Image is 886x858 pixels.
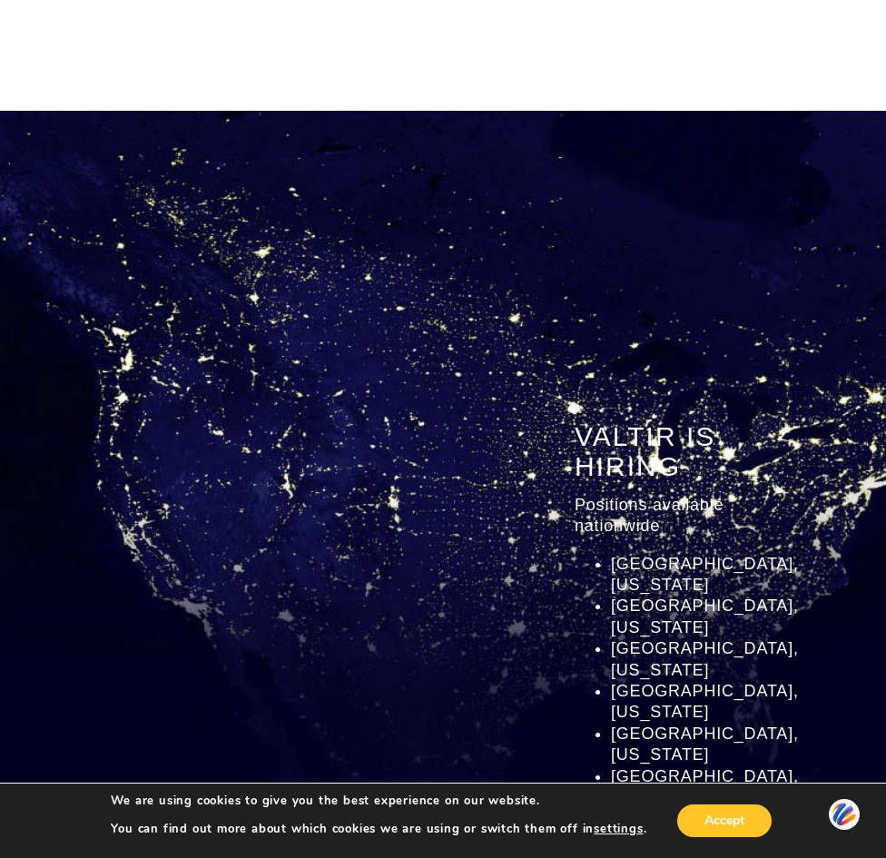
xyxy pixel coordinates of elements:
img: svg+xml;base64,PHN2ZyB3aWR0aD0iNDQiIGhlaWdodD0iNDQiIHZpZXdCb3g9IjAgMCA0NCA0NCIgZmlsbD0ibm9uZSIgeG... [829,797,860,831]
span: [GEOGRAPHIC_DATA], [US_STATE] [611,639,799,678]
span: [GEOGRAPHIC_DATA], [US_STATE] [611,725,799,764]
span: [GEOGRAPHIC_DATA], [US_STATE] [611,555,799,594]
span: [GEOGRAPHIC_DATA], [US_STATE] [611,682,799,721]
span: VALTIR IS HIRING [575,421,715,481]
button: settings [594,821,643,837]
span: [GEOGRAPHIC_DATA], [US_STATE] [611,597,799,636]
p: You can find out more about which cookies we are using or switch them off in . [111,821,646,837]
button: Accept [677,804,772,837]
span: [GEOGRAPHIC_DATA], [US_STATE] [611,767,799,806]
span: Positions available nationwide [575,496,724,535]
p: We are using cookies to give you the best experience on our website. [111,793,646,809]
